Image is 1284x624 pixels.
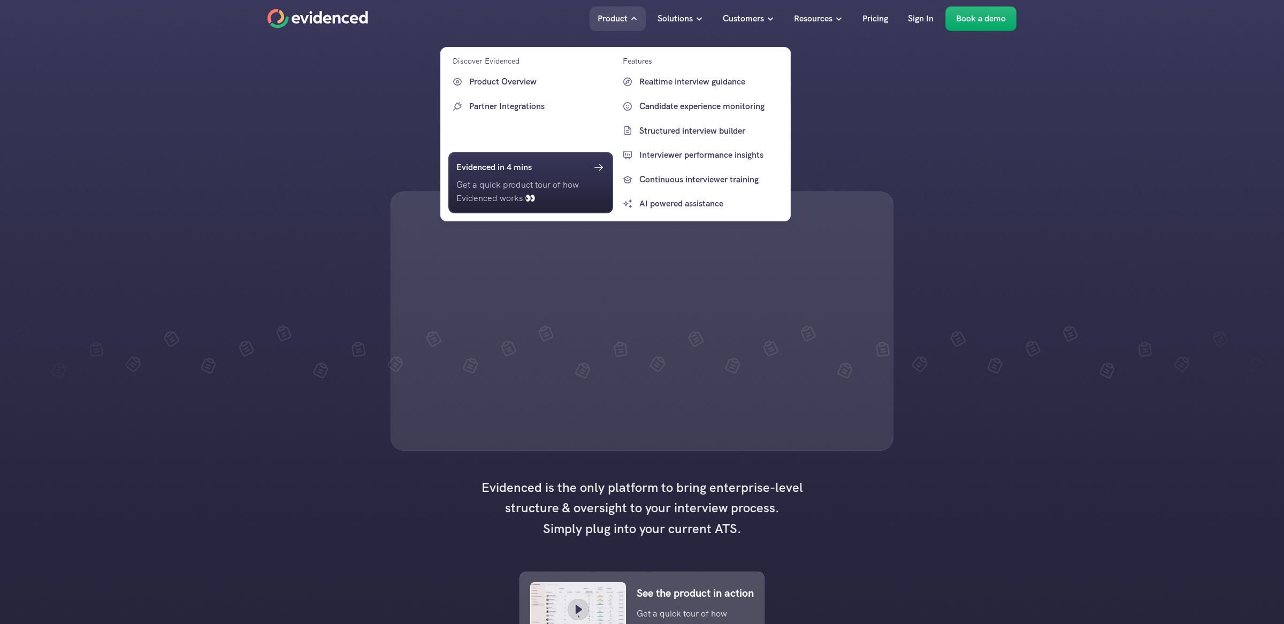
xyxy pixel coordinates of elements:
[456,178,605,205] p: Get a quick product tour of how Evidenced works 👀
[956,12,1006,26] p: Book a demo
[794,12,832,26] p: Resources
[623,55,652,67] p: Features
[469,75,610,89] p: Product Overview
[618,97,783,116] a: Candidate experience monitoring
[448,152,613,213] a: Evidenced in 4 minsGet a quick product tour of how Evidenced works 👀
[448,97,613,116] a: Partner Integrations
[618,145,783,165] a: Interviewer performance insights
[639,124,781,137] p: Structured interview builder
[900,6,942,31] a: Sign In
[658,12,693,26] p: Solutions
[448,72,613,91] a: Product Overview
[862,12,888,26] p: Pricing
[598,12,628,26] p: Product
[618,170,783,189] a: Continuous interviewer training
[469,99,610,113] p: Partner Integrations
[639,75,781,89] p: Realtime interview guidance
[945,6,1017,31] a: Book a demo
[908,12,934,26] p: Sign In
[267,9,368,28] a: Home
[723,12,764,26] p: Customers
[456,160,532,174] h6: Evidenced in 4 mins
[618,72,783,91] a: Realtime interview guidance
[637,584,754,602] p: See the product in action
[854,6,896,31] a: Pricing
[639,99,781,113] p: Candidate experience monitoring
[639,173,781,187] p: Continuous interviewer training
[639,148,781,162] p: Interviewer performance insights
[618,194,783,213] a: AI powered assistance
[618,121,783,140] a: Structured interview builder
[453,55,519,67] p: Discover Evidenced
[639,197,781,211] p: AI powered assistance
[476,477,808,539] h4: Evidenced is the only platform to bring enterprise-level structure & oversight to your interview ...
